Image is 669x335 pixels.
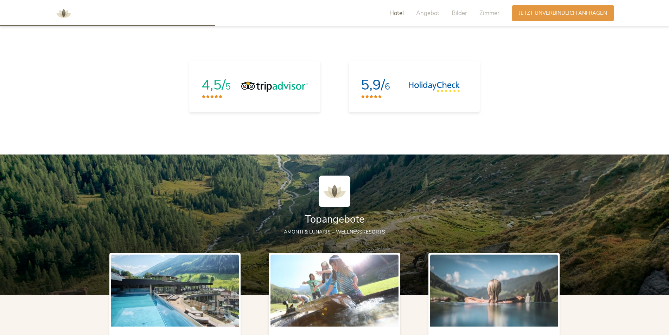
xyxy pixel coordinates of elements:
span: Angebot [416,9,439,17]
img: Urlaubstage geschenkt 7 = 6 [111,255,239,326]
span: 5 [225,81,231,93]
img: AMONTI & LUNARIS Wellnessresort [319,176,350,207]
span: Topangebote [305,212,364,226]
a: 5,9/6HolidayCheck [349,61,480,112]
span: Zimmer [479,9,499,17]
span: 4,5/ [202,75,225,94]
a: AMONTI & LUNARIS Wellnessresort [53,11,74,15]
span: AMONTI & LUNARIS – Wellnessresorts [284,229,385,235]
span: 5,9/ [361,75,385,94]
span: Jetzt unverbindlich anfragen [519,9,607,17]
img: Urlaubstage geschenkt 4 = 3 [430,255,558,326]
span: Bilder [452,9,467,17]
img: Sommer-Family-Wochen [270,255,398,326]
img: HolidayCheck [408,81,460,92]
img: AMONTI & LUNARIS Wellnessresort [53,3,74,24]
span: Hotel [389,9,404,17]
span: 6 [385,81,390,93]
a: 4,5/5Tripadvisor [189,61,320,112]
img: Tripadvisor [241,81,308,92]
